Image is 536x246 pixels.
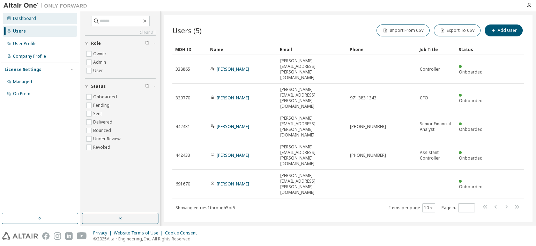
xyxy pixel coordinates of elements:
span: [PERSON_NAME][EMAIL_ADDRESS][PERSON_NAME][DOMAIN_NAME] [280,58,344,80]
span: Onboarded [459,69,483,75]
span: Page n. [441,203,475,212]
div: On Prem [13,91,30,97]
a: [PERSON_NAME] [217,95,249,101]
span: 442431 [176,124,190,129]
div: Privacy [93,230,114,236]
span: Users (5) [172,26,202,35]
a: [PERSON_NAME] [217,181,249,187]
span: Clear filter [145,41,149,46]
label: Delivered [93,118,114,126]
span: [PHONE_NUMBER] [350,124,386,129]
span: [PERSON_NAME][EMAIL_ADDRESS][PERSON_NAME][DOMAIN_NAME] [280,87,344,109]
span: Controller [420,66,440,72]
div: Dashboard [13,16,36,21]
a: Clear all [85,30,156,35]
button: Add User [485,24,523,36]
span: Items per page [389,203,435,212]
p: © 2025 Altair Engineering, Inc. All Rights Reserved. [93,236,201,242]
a: [PERSON_NAME] [217,66,249,72]
div: Cookie Consent [165,230,201,236]
img: Altair One [3,2,91,9]
span: Onboarded [459,98,483,104]
span: 442433 [176,153,190,158]
img: linkedin.svg [65,232,73,240]
div: Users [13,28,26,34]
label: Admin [93,58,107,66]
button: Export To CSV [434,24,481,36]
label: Pending [93,101,111,110]
button: Role [85,36,156,51]
label: Under Review [93,135,122,143]
span: CFO [420,95,428,101]
img: youtube.svg [77,232,87,240]
button: Status [85,79,156,94]
span: Showing entries 1 through 5 of 5 [176,205,235,211]
span: 338865 [176,66,190,72]
span: Onboarded [459,126,483,132]
div: Phone [350,44,414,55]
div: Name [210,44,274,55]
a: [PERSON_NAME] [217,152,249,158]
button: Import From CSV [377,24,430,36]
span: Assistant Controller [420,150,453,161]
a: [PERSON_NAME] [217,124,249,129]
label: Revoked [93,143,112,152]
img: instagram.svg [54,232,61,240]
span: 691670 [176,181,190,187]
div: Company Profile [13,54,46,59]
div: Email [280,44,344,55]
span: 971.383.1343 [350,95,377,101]
div: Job Title [419,44,453,55]
img: facebook.svg [42,232,50,240]
label: Bounced [93,126,112,135]
div: Managed [13,79,32,85]
span: Clear filter [145,84,149,89]
span: [PERSON_NAME][EMAIL_ADDRESS][PERSON_NAME][DOMAIN_NAME] [280,173,344,195]
span: 329770 [176,95,190,101]
label: Owner [93,50,108,58]
span: [PERSON_NAME][EMAIL_ADDRESS][PERSON_NAME][DOMAIN_NAME] [280,115,344,138]
span: [PERSON_NAME][EMAIL_ADDRESS][PERSON_NAME][DOMAIN_NAME] [280,144,344,167]
span: Onboarded [459,184,483,190]
div: User Profile [13,41,37,47]
button: 10 [424,205,433,211]
div: Status [459,44,488,55]
img: altair_logo.svg [2,232,38,240]
span: Role [91,41,101,46]
span: Senior Financial Analyst [420,121,453,132]
div: MDH ID [175,44,204,55]
span: Status [91,84,106,89]
label: Onboarded [93,93,118,101]
span: [PHONE_NUMBER] [350,153,386,158]
div: Website Terms of Use [114,230,165,236]
label: Sent [93,110,103,118]
span: Onboarded [459,155,483,161]
label: User [93,66,104,75]
div: License Settings [5,67,42,72]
